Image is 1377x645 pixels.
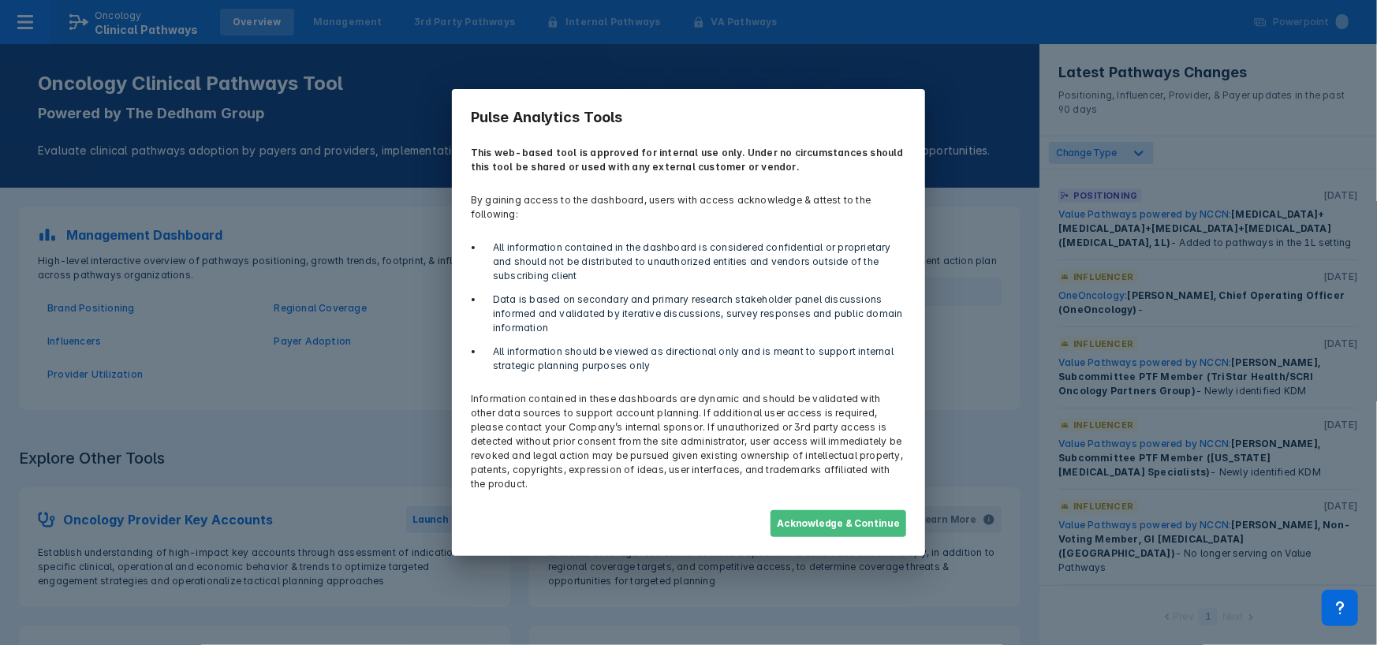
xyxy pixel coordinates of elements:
[461,382,916,501] p: Information contained in these dashboards are dynamic and should be validated with other data sou...
[461,136,916,184] p: This web-based tool is approved for internal use only. Under no circumstances should this tool be...
[1322,590,1358,626] div: Contact Support
[461,184,916,231] p: By gaining access to the dashboard, users with access acknowledge & attest to the following:
[461,99,916,136] h3: Pulse Analytics Tools
[771,510,906,537] button: Acknowledge & Continue
[483,293,906,335] li: Data is based on secondary and primary research stakeholder panel discussions informed and valida...
[483,240,906,283] li: All information contained in the dashboard is considered confidential or proprietary and should n...
[483,345,906,373] li: All information should be viewed as directional only and is meant to support internal strategic p...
